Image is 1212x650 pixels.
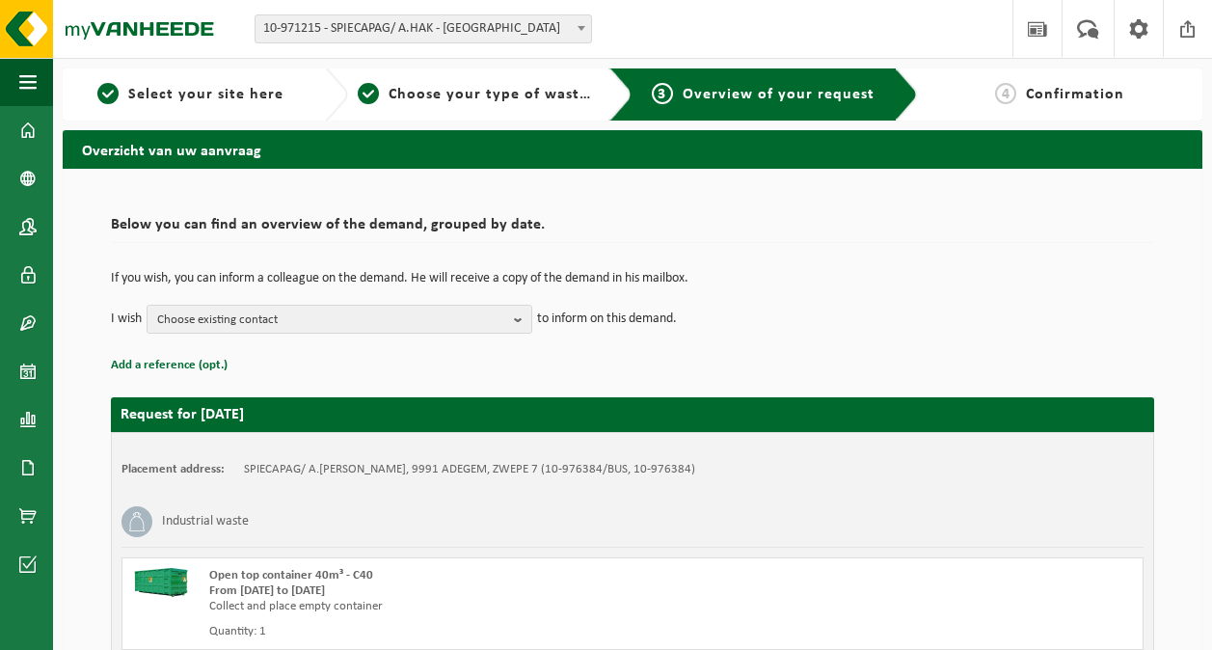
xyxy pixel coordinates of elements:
span: 10-971215 - SPIECAPAG/ A.HAK - BRUGGE [255,14,592,43]
span: Choose existing contact [157,306,506,335]
button: Choose existing contact [147,305,532,334]
p: to inform on this demand. [537,305,677,334]
strong: From [DATE] to [DATE] [209,584,325,597]
span: 2 [358,83,379,104]
h2: Overzicht van uw aanvraag [63,130,1202,168]
p: I wish [111,305,142,334]
span: 1 [97,83,119,104]
span: Overview of your request [683,87,875,102]
a: 1Select your site here [72,83,310,106]
span: Confirmation [1026,87,1124,102]
strong: Placement address: [121,463,225,475]
h2: Below you can find an overview of the demand, grouped by date. [111,217,1154,243]
span: 10-971215 - SPIECAPAG/ A.HAK - BRUGGE [256,15,591,42]
button: Add a reference (opt.) [111,353,228,378]
iframe: chat widget [10,608,322,650]
span: 4 [995,83,1016,104]
img: HK-XC-40-GN-00.png [132,568,190,597]
span: Select your site here [128,87,283,102]
span: 3 [652,83,673,104]
p: If you wish, you can inform a colleague on the demand. He will receive a copy of the demand in hi... [111,272,1154,285]
span: Open top container 40m³ - C40 [209,569,373,582]
span: Choose your type of waste and recipient [389,87,693,102]
h3: Industrial waste [162,506,249,537]
div: Quantity: 1 [209,624,710,639]
td: SPIECAPAG/ A.[PERSON_NAME], 9991 ADEGEM, ZWEPE 7 (10-976384/BUS, 10-976384) [244,462,695,477]
a: 2Choose your type of waste and recipient [358,83,595,106]
strong: Request for [DATE] [121,407,244,422]
div: Collect and place empty container [209,599,710,614]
